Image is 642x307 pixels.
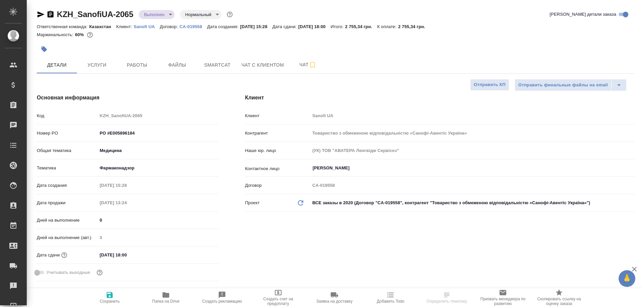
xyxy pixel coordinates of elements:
[152,299,180,304] span: Папка на Drive
[89,24,116,29] p: Казахстан
[37,94,218,102] h4: Основная информация
[398,24,430,29] p: 2 755,34 грн.
[46,10,55,18] button: Скопировать ссылку
[180,23,207,29] a: CA-019558
[97,250,156,260] input: ✎ Введи что-нибудь
[37,182,97,189] p: Дата создания
[161,61,193,69] span: Файлы
[515,79,612,91] button: Отправить финальные файлы на email
[273,24,298,29] p: Дата сдачи:
[225,10,234,19] button: Доп статусы указывают на важность/срочность заказа
[134,23,160,29] a: Sanofi UA
[57,10,133,19] a: KZH_SanofiUA-2065
[60,251,69,259] button: Если добавить услуги и заполнить их объемом, то дата рассчитается автоматически
[100,299,120,304] span: Сохранить
[37,24,89,29] p: Ответственная команда:
[309,61,317,69] svg: Подписаться
[550,11,616,18] span: [PERSON_NAME] детали заказа
[245,94,635,102] h4: Клиент
[479,297,527,306] span: Призвать менеджера по развитию
[254,297,302,306] span: Создать счет на предоплату
[241,61,284,69] span: Чат с клиентом
[142,12,167,17] button: Выполнен
[310,111,635,121] input: Пустое поле
[37,234,97,241] p: Дней на выполнение (авт.)
[292,61,324,69] span: Чат
[202,299,242,304] span: Создать рекламацию
[97,180,156,190] input: Пустое поле
[97,215,218,225] input: ✎ Введи что-нибудь
[183,12,213,17] button: Нормальный
[121,61,153,69] span: Работы
[419,288,475,307] button: Определить тематику
[37,252,60,258] p: Дата сдачи
[160,24,180,29] p: Договор:
[97,145,218,156] div: Медицина
[97,162,218,174] div: Фармаконадзор
[518,81,608,89] span: Отправить финальные файлы на email
[310,180,635,190] input: Пустое поле
[377,299,404,304] span: Добавить Todo
[345,24,377,29] p: 2 755,34 грн.
[37,147,97,154] p: Общая тематика
[37,217,97,224] p: Дней на выполнение
[97,198,156,208] input: Пустое поле
[535,297,583,306] span: Скопировать ссылку на оценку заказа
[37,112,97,119] p: Код
[81,61,113,69] span: Услуги
[310,146,635,155] input: Пустое поле
[180,10,221,19] div: Выполнен
[515,79,627,91] div: split button
[619,270,635,287] button: 🙏
[426,299,467,304] span: Определить тематику
[46,269,90,276] span: Учитывать выходные
[180,24,207,29] p: CA-019558
[86,30,94,39] button: 1805.15 RUB;
[194,288,250,307] button: Создать рекламацию
[240,24,273,29] p: [DATE] 15:28
[37,32,75,37] p: Маржинальность:
[37,130,97,137] p: Номер PO
[75,32,85,37] p: 60%
[306,288,362,307] button: Заявка на доставку
[475,288,531,307] button: Призвать менеджера по развитию
[310,128,635,138] input: Пустое поле
[245,182,310,189] p: Договор
[621,272,633,286] span: 🙏
[37,10,45,18] button: Скопировать ссылку для ЯМессенджера
[37,42,51,57] button: Добавить тэг
[37,200,97,206] p: Дата продажи
[245,165,310,172] p: Контактное лицо
[362,288,419,307] button: Добавить Todo
[201,61,233,69] span: Smartcat
[245,130,310,137] p: Контрагент
[95,268,104,277] button: Выбери, если сб и вс нужно считать рабочими днями для выполнения заказа.
[250,288,306,307] button: Создать счет на предоплату
[474,81,506,89] span: Отправить КП
[531,288,587,307] button: Скопировать ссылку на оценку заказа
[97,128,218,138] input: ✎ Введи что-нибудь
[37,165,97,171] p: Тематика
[97,233,218,242] input: Пустое поле
[97,111,218,121] input: Пустое поле
[139,10,175,19] div: Выполнен
[134,24,160,29] p: Sanofi UA
[316,299,352,304] span: Заявка на доставку
[41,61,73,69] span: Детали
[298,24,331,29] p: [DATE] 18:00
[245,200,260,206] p: Проект
[82,288,138,307] button: Сохранить
[310,197,635,209] div: ВСЕ заказы в 2020 (Договор "CA-019558", контрагент "Товариство з обмеженою відповідальністю «Сано...
[331,24,345,29] p: Итого:
[116,24,133,29] p: Клиент:
[138,288,194,307] button: Папка на Drive
[245,147,310,154] p: Наше юр. лицо
[377,24,398,29] p: К оплате:
[245,112,310,119] p: Клиент
[470,79,509,91] button: Отправить КП
[207,24,240,29] p: Дата создания:
[631,167,632,169] button: Open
